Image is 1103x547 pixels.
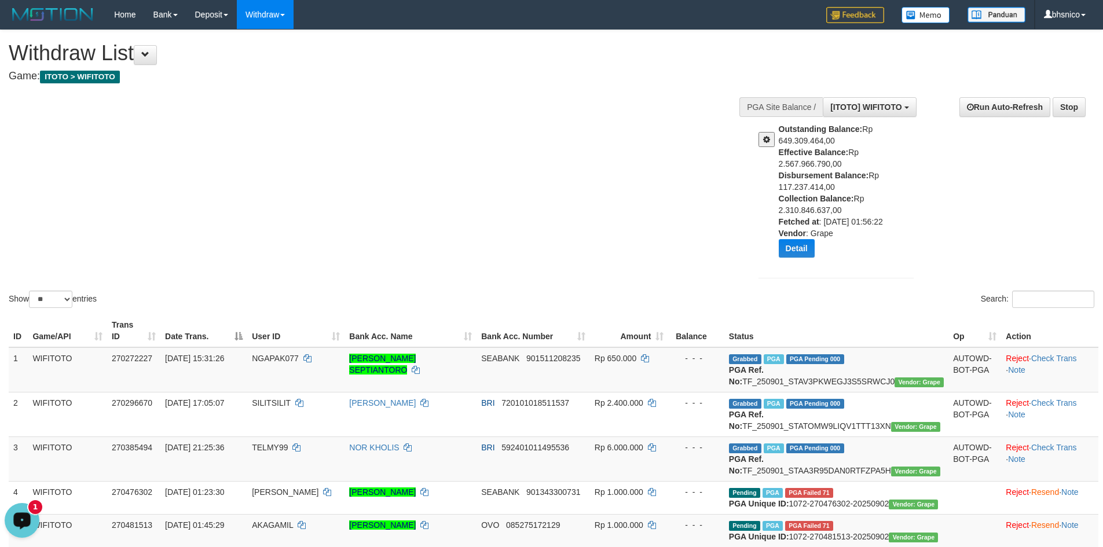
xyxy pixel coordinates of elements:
[112,398,152,408] span: 270296670
[764,354,784,364] span: Marked by bhsazizan
[1061,487,1079,497] a: Note
[9,314,28,347] th: ID
[28,514,107,547] td: WIFITOTO
[1008,410,1025,419] a: Note
[729,532,789,541] b: PGA Unique ID:
[981,291,1094,308] label: Search:
[830,102,902,112] span: [ITOTO] WIFITOTO
[28,392,107,436] td: WIFITOTO
[28,2,42,16] div: new message indicator
[739,97,823,117] div: PGA Site Balance /
[1053,97,1086,117] a: Stop
[252,354,299,363] span: NGAPAK077
[779,124,863,134] b: Outstanding Balance:
[1008,365,1025,375] a: Note
[481,520,499,530] span: OVO
[477,314,590,347] th: Bank Acc. Number: activate to sort column ascending
[948,392,1001,436] td: AUTOWD-BOT-PGA
[9,347,28,392] td: 1
[526,354,580,363] span: Copy 901511208235 to clipboard
[948,436,1001,481] td: AUTOWD-BOT-PGA
[28,481,107,514] td: WIFITOTO
[1006,520,1029,530] a: Reject
[595,520,643,530] span: Rp 1.000.000
[252,443,288,452] span: TELMY99
[590,314,669,347] th: Amount: activate to sort column ascending
[29,291,72,308] select: Showentries
[349,443,399,452] a: NOR KHOLIS
[779,217,819,226] b: Fetched at
[779,239,815,258] button: Detail
[1031,520,1059,530] a: Resend
[779,171,869,180] b: Disbursement Balance:
[668,314,724,347] th: Balance
[724,514,948,547] td: 1072-270481513-20250902
[1031,354,1077,363] a: Check Trans
[165,354,224,363] span: [DATE] 15:31:26
[1061,520,1079,530] a: Note
[252,520,293,530] span: AKAGAMIL
[1031,398,1077,408] a: Check Trans
[1006,398,1029,408] a: Reject
[481,354,519,363] span: SEABANK
[9,71,724,82] h4: Game:
[889,533,938,542] span: Vendor URL: https://settle31.1velocity.biz
[948,347,1001,392] td: AUTOWD-BOT-PGA
[28,314,107,347] th: Game/API: activate to sort column ascending
[1006,354,1029,363] a: Reject
[785,521,833,531] span: PGA Error
[28,436,107,481] td: WIFITOTO
[506,520,560,530] span: Copy 085275172129 to clipboard
[959,97,1050,117] a: Run Auto-Refresh
[673,353,719,364] div: - - -
[165,443,224,452] span: [DATE] 21:25:36
[673,442,719,453] div: - - -
[823,97,916,117] button: [ITOTO] WIFITOTO
[9,291,97,308] label: Show entries
[779,148,849,157] b: Effective Balance:
[779,229,806,238] b: Vendor
[5,5,39,39] button: Open LiveChat chat widget
[595,443,643,452] span: Rp 6.000.000
[9,481,28,514] td: 4
[1012,291,1094,308] input: Search:
[1001,347,1098,392] td: · ·
[826,7,884,23] img: Feedback.jpg
[107,314,160,347] th: Trans ID: activate to sort column ascending
[165,398,224,408] span: [DATE] 17:05:07
[673,486,719,498] div: - - -
[895,377,944,387] span: Vendor URL: https://settle31.1velocity.biz
[673,519,719,531] div: - - -
[729,365,764,386] b: PGA Ref. No:
[1001,514,1098,547] td: · ·
[1006,443,1029,452] a: Reject
[891,422,940,432] span: Vendor URL: https://settle31.1velocity.biz
[165,520,224,530] span: [DATE] 01:45:29
[349,520,416,530] a: [PERSON_NAME]
[948,314,1001,347] th: Op: activate to sort column ascending
[724,347,948,392] td: TF_250901_STAV3PKWEGJ3S5SRWCJ0
[481,487,519,497] span: SEABANK
[729,488,760,498] span: Pending
[9,42,724,65] h1: Withdraw List
[729,443,761,453] span: Grabbed
[729,354,761,364] span: Grabbed
[1031,443,1077,452] a: Check Trans
[889,500,938,509] span: Vendor URL: https://settle31.1velocity.biz
[252,398,291,408] span: SILITSILIT
[968,7,1025,23] img: panduan.png
[902,7,950,23] img: Button%20Memo.svg
[729,410,764,431] b: PGA Ref. No:
[349,398,416,408] a: [PERSON_NAME]
[40,71,120,83] span: ITOTO > WIFITOTO
[112,520,152,530] span: 270481513
[779,123,922,266] div: Rp 649.309.464,00 Rp 2.567.966.790,00 Rp 117.237.414,00 Rp 2.310.846.637,00 : [DATE] 01:56:22 : G...
[9,6,97,23] img: MOTION_logo.png
[501,443,569,452] span: Copy 592401011495536 to clipboard
[1006,487,1029,497] a: Reject
[724,436,948,481] td: TF_250901_STAA3R95DAN0RTFZPA5H
[595,354,636,363] span: Rp 650.000
[1001,392,1098,436] td: · ·
[160,314,247,347] th: Date Trans.: activate to sort column descending
[1031,487,1059,497] a: Resend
